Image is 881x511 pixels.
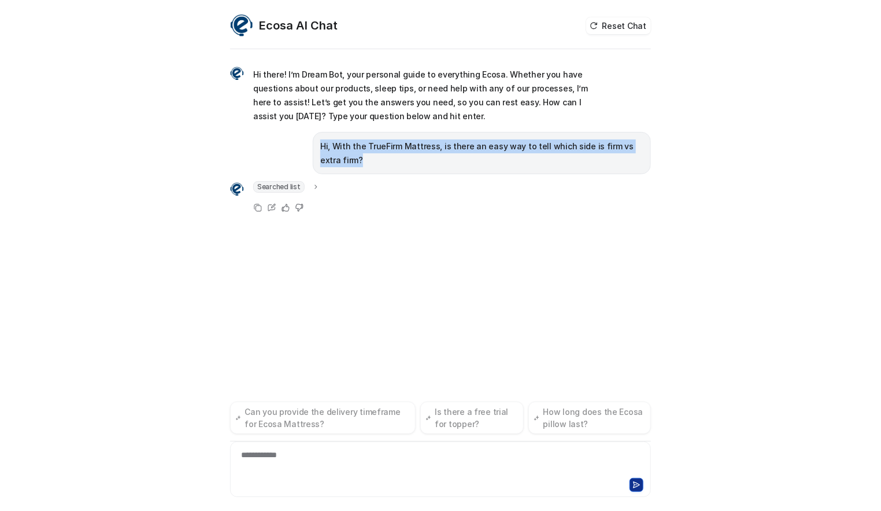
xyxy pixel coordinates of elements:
img: Widget [230,182,244,196]
h2: Ecosa AI Chat [259,17,338,34]
button: How long does the Ecosa pillow last? [528,402,651,434]
button: Can you provide the delivery timeframe for Ecosa Mattress? [230,402,416,434]
button: Is there a free trial for topper? [420,402,524,434]
p: Hi, With the TrueFirm Mattress, is there an easy way to tell which side is firm vs extra firm? [320,139,643,167]
img: Widget [230,67,244,80]
p: Hi there! I’m Dream Bot, your personal guide to everything Ecosa. Whether you have questions abou... [253,68,591,123]
span: Searched list [253,181,305,193]
button: Reset Chat [586,17,651,34]
img: Widget [230,14,253,37]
